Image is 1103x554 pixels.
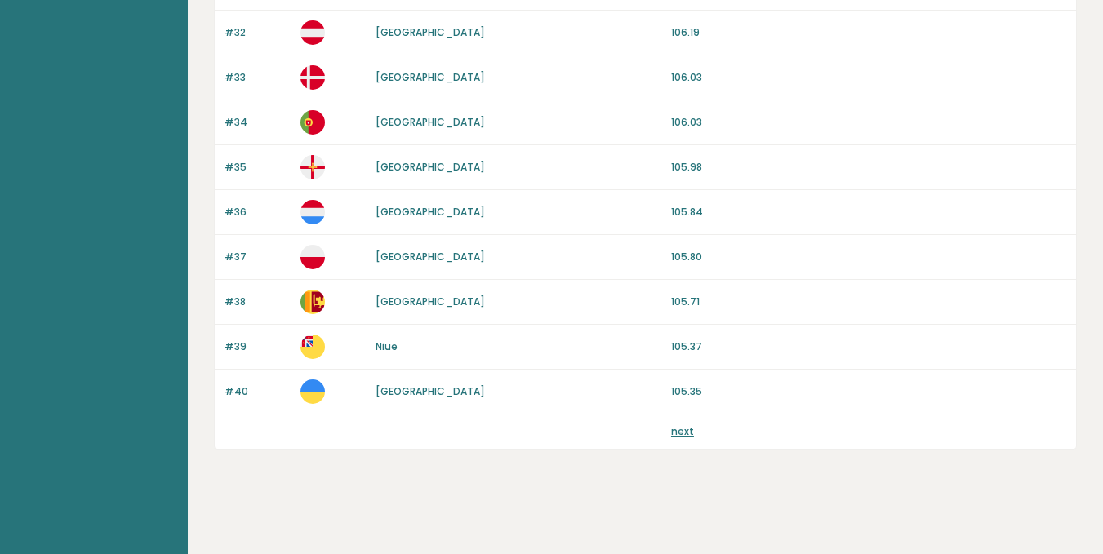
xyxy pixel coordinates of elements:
img: dk.svg [300,65,325,90]
p: 105.84 [671,205,1066,219]
img: gg.svg [300,155,325,179]
p: 105.71 [671,295,1066,309]
a: [GEOGRAPHIC_DATA] [376,25,485,39]
p: 106.03 [671,115,1066,130]
p: #37 [225,250,291,264]
p: #32 [225,25,291,40]
img: lu.svg [300,200,325,224]
a: [GEOGRAPHIC_DATA] [376,205,485,219]
a: [GEOGRAPHIC_DATA] [376,160,485,174]
img: pl.svg [300,245,325,269]
p: 105.98 [671,160,1066,175]
p: #36 [225,205,291,219]
p: 105.37 [671,339,1066,354]
a: [GEOGRAPHIC_DATA] [376,384,485,398]
p: #34 [225,115,291,130]
p: #35 [225,160,291,175]
p: #38 [225,295,291,309]
a: Niue [376,339,398,353]
p: 105.35 [671,384,1066,399]
a: [GEOGRAPHIC_DATA] [376,295,485,308]
a: [GEOGRAPHIC_DATA] [376,115,485,129]
a: next [671,424,694,438]
a: [GEOGRAPHIC_DATA] [376,250,485,264]
img: pt.svg [300,110,325,135]
p: 106.19 [671,25,1066,40]
p: 106.03 [671,70,1066,85]
p: 105.80 [671,250,1066,264]
p: #39 [225,339,291,354]
img: ua.svg [300,379,325,404]
p: #40 [225,384,291,399]
img: nu.svg [300,335,325,359]
p: #33 [225,70,291,85]
img: lk.svg [300,290,325,314]
img: at.svg [300,20,325,45]
a: [GEOGRAPHIC_DATA] [376,70,485,84]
